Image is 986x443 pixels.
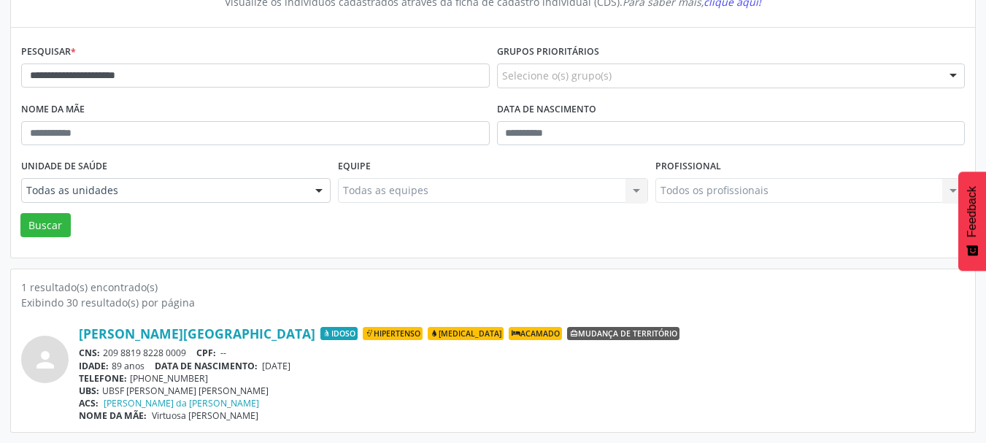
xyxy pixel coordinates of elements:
span: Virtuosa [PERSON_NAME] [152,409,258,422]
span: Selecione o(s) grupo(s) [502,68,612,83]
div: [PHONE_NUMBER] [79,372,965,385]
span: CNS: [79,347,100,359]
i: person [32,347,58,373]
label: Nome da mãe [21,99,85,121]
a: [PERSON_NAME][GEOGRAPHIC_DATA] [79,325,315,342]
label: Profissional [655,155,721,178]
span: Hipertenso [363,327,423,340]
span: Mudança de território [567,327,679,340]
div: UBSF [PERSON_NAME] [PERSON_NAME] [79,385,965,397]
span: DATA DE NASCIMENTO: [155,360,258,372]
span: Idoso [320,327,358,340]
span: Acamado [509,327,562,340]
span: NOME DA MÃE: [79,409,147,422]
span: -- [220,347,226,359]
div: 209 8819 8228 0009 [79,347,965,359]
div: 1 resultado(s) encontrado(s) [21,280,965,295]
label: Grupos prioritários [497,41,599,63]
div: Exibindo 30 resultado(s) por página [21,295,965,310]
label: Unidade de saúde [21,155,107,178]
span: [MEDICAL_DATA] [428,327,504,340]
span: Todas as unidades [26,183,301,198]
button: Buscar [20,213,71,238]
span: IDADE: [79,360,109,372]
span: [DATE] [262,360,290,372]
label: Data de nascimento [497,99,596,121]
label: Equipe [338,155,371,178]
span: CPF: [196,347,216,359]
span: UBS: [79,385,99,397]
span: TELEFONE: [79,372,127,385]
div: 89 anos [79,360,965,372]
label: Pesquisar [21,41,76,63]
button: Feedback - Mostrar pesquisa [958,172,986,271]
a: [PERSON_NAME] da [PERSON_NAME] [104,397,259,409]
span: ACS: [79,397,99,409]
span: Feedback [966,186,979,237]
